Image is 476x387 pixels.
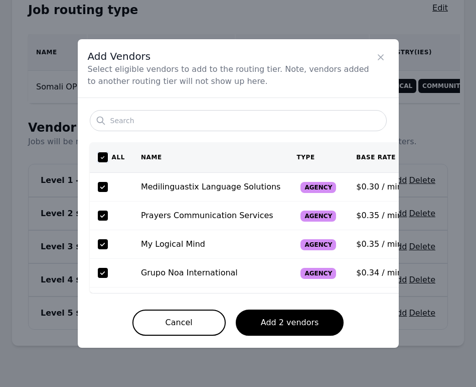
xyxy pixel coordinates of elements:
[348,230,410,259] td: $0.35 / min
[141,153,162,161] span: Name
[141,268,238,277] span: Grupo Noa International
[348,287,410,316] td: $0.30 / min
[348,259,410,287] td: $0.34 / min
[141,211,273,220] span: Prayers Communication Services
[141,182,281,191] span: Medilinguastix Language Solutions
[348,202,410,230] td: $0.35 / min
[88,63,373,87] span: Select eligible vendors to add to the routing tier. Note, vendors added to another routing tier w...
[236,310,344,336] button: Add 2 vendors
[356,153,396,161] span: Base Rate
[141,239,205,249] span: My Logical Mind
[90,110,387,131] input: Search
[300,268,336,279] span: Agency
[300,182,336,193] span: Agency
[88,49,373,63] span: Add Vendors
[112,153,125,161] span: All
[300,211,336,222] span: Agency
[132,310,226,336] button: Cancel
[296,153,314,161] span: Type
[300,239,336,250] span: Agency
[373,49,389,65] button: Close
[348,173,410,202] td: $0.30 / min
